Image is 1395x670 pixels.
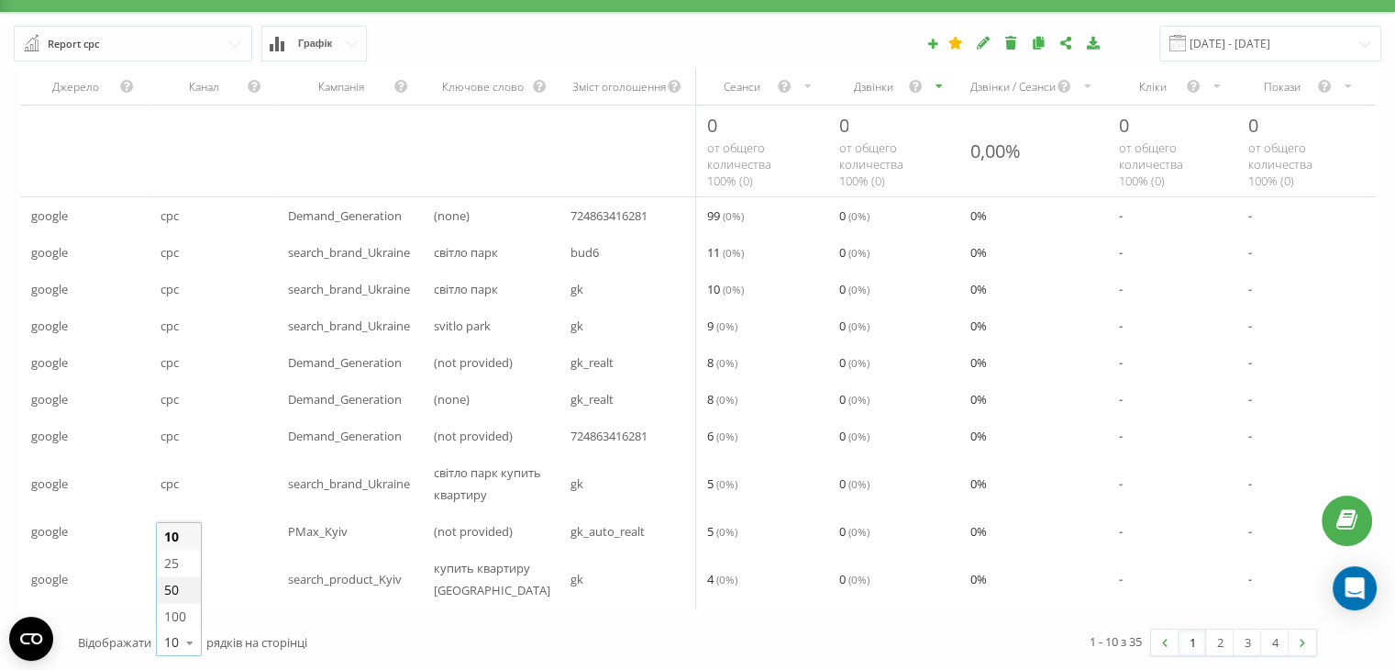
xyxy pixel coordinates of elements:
[570,568,583,590] span: gk
[434,388,470,410] span: (none)
[847,524,869,539] span: ( 0 %)
[31,241,68,263] span: google
[1248,140,1312,189] span: от общего количества 100% ( 0 )
[847,282,869,296] span: ( 0 %)
[1248,473,1252,495] span: -
[1119,205,1123,227] span: -
[164,554,179,572] span: 25
[838,140,902,189] span: от общего количества 100% ( 0 )
[288,520,348,542] span: PMax_Kyiv
[707,352,737,374] span: 8
[716,355,737,370] span: ( 0 %)
[707,473,737,495] span: 5
[1031,36,1046,49] i: Копіювати звіт
[31,388,68,410] span: google
[847,245,869,260] span: ( 0 %)
[1090,632,1142,651] div: 1 - 10 з 35
[570,473,583,495] span: gk
[161,473,179,495] span: cpc
[1248,315,1252,337] span: -
[31,568,68,590] span: google
[1248,388,1252,410] span: -
[161,352,179,374] span: cpc
[288,568,402,590] span: search_product_Kyiv
[970,568,987,590] span: 0 %
[570,79,667,95] div: Зміст оголошення
[838,568,869,590] span: 0
[31,79,119,95] div: Джерело
[707,205,744,227] span: 99
[716,524,737,539] span: ( 0 %)
[1248,113,1258,138] span: 0
[970,241,987,263] span: 0 %
[1248,520,1252,542] span: -
[9,617,53,661] button: Open CMP widget
[31,278,68,300] span: google
[847,392,869,407] span: ( 0 %)
[716,476,737,491] span: ( 0 %)
[970,352,987,374] span: 0 %
[48,34,99,54] div: Report cpc
[1119,520,1123,542] span: -
[164,608,186,625] span: 100
[707,388,737,410] span: 8
[288,425,402,447] span: Demand_Generation
[976,36,991,49] i: Редагувати звіт
[847,318,869,333] span: ( 0 %)
[434,352,513,374] span: (not provided)
[1333,566,1377,610] div: Open Intercom Messenger
[707,315,737,337] span: 9
[1119,388,1123,410] span: -
[716,392,737,407] span: ( 0 %)
[161,241,179,263] span: cpc
[970,315,987,337] span: 0 %
[288,79,393,95] div: Кампанія
[970,205,987,227] span: 0 %
[288,388,402,410] span: Demand_Generation
[723,208,744,223] span: ( 0 %)
[570,425,648,447] span: 724863416281
[31,205,68,227] span: google
[970,139,1021,163] div: 0,00%
[970,278,987,300] span: 0 %
[161,205,179,227] span: cpc
[161,425,179,447] span: cpc
[838,520,869,542] span: 0
[31,520,68,542] span: google
[838,352,869,374] span: 0
[838,473,869,495] span: 0
[434,520,513,542] span: (not provided)
[970,473,987,495] span: 0 %
[288,241,410,263] span: search_brand_Ukraine
[1248,79,1316,95] div: Покази
[1119,315,1123,337] span: -
[838,241,869,263] span: 0
[1003,36,1019,49] i: Видалити звіт
[434,205,470,227] span: (none)
[838,278,869,300] span: 0
[1206,630,1234,655] a: 2
[434,425,513,447] span: (not provided)
[838,425,869,447] span: 0
[1119,568,1123,590] span: -
[20,68,1375,609] div: scrollable content
[716,318,737,333] span: ( 0 %)
[838,79,907,95] div: Дзвінки
[707,140,771,189] span: от общего количества 100% ( 0 )
[707,568,737,590] span: 4
[164,633,179,652] div: 10
[1119,79,1186,95] div: Кліки
[970,425,987,447] span: 0 %
[31,473,68,495] span: google
[298,38,332,50] span: Графік
[161,388,179,410] span: cpc
[847,355,869,370] span: ( 0 %)
[1261,630,1289,655] a: 4
[1248,568,1252,590] span: -
[723,245,744,260] span: ( 0 %)
[288,473,410,495] span: search_brand_Ukraine
[847,429,869,443] span: ( 0 %)
[206,634,307,651] span: рядків на сторінці
[838,315,869,337] span: 0
[570,520,645,542] span: gk_auto_realt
